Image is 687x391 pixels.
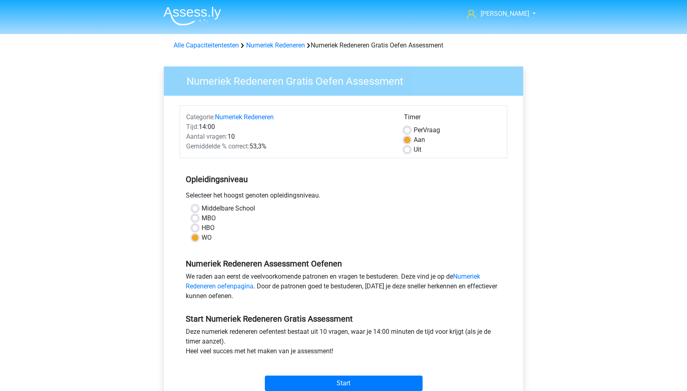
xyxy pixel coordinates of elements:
span: Gemiddelde % correct: [186,142,249,150]
div: Deze numeriek redeneren oefentest bestaat uit 10 vragen, waar je 14:00 minuten de tijd voor krijg... [180,327,507,359]
div: We raden aan eerst de veelvoorkomende patronen en vragen te bestuderen. Deze vind je op de . Door... [180,272,507,304]
div: 53,3% [180,142,398,151]
label: Aan [414,135,425,145]
label: HBO [202,223,215,233]
span: [PERSON_NAME] [481,10,529,17]
div: 14:00 [180,122,398,132]
div: Numeriek Redeneren Gratis Oefen Assessment [170,41,517,50]
label: Vraag [414,125,440,135]
label: MBO [202,213,216,223]
a: Alle Capaciteitentesten [174,41,239,49]
div: 10 [180,132,398,142]
label: Middelbare School [202,204,255,213]
input: Start [265,376,423,391]
span: Categorie: [186,113,215,121]
label: WO [202,233,212,243]
span: Per [414,126,423,134]
span: Aantal vragen: [186,133,228,140]
a: Numeriek Redeneren [246,41,305,49]
a: Numeriek Redeneren [215,113,274,121]
h3: Numeriek Redeneren Gratis Oefen Assessment [177,72,517,88]
h5: Start Numeriek Redeneren Gratis Assessment [186,314,501,324]
h5: Numeriek Redeneren Assessment Oefenen [186,259,501,269]
div: Selecteer het hoogst genoten opleidingsniveau. [180,191,507,204]
a: [PERSON_NAME] [464,9,530,19]
img: Assessly [163,6,221,26]
h5: Opleidingsniveau [186,171,501,187]
span: Tijd: [186,123,199,131]
div: Timer [404,112,501,125]
label: Uit [414,145,421,155]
